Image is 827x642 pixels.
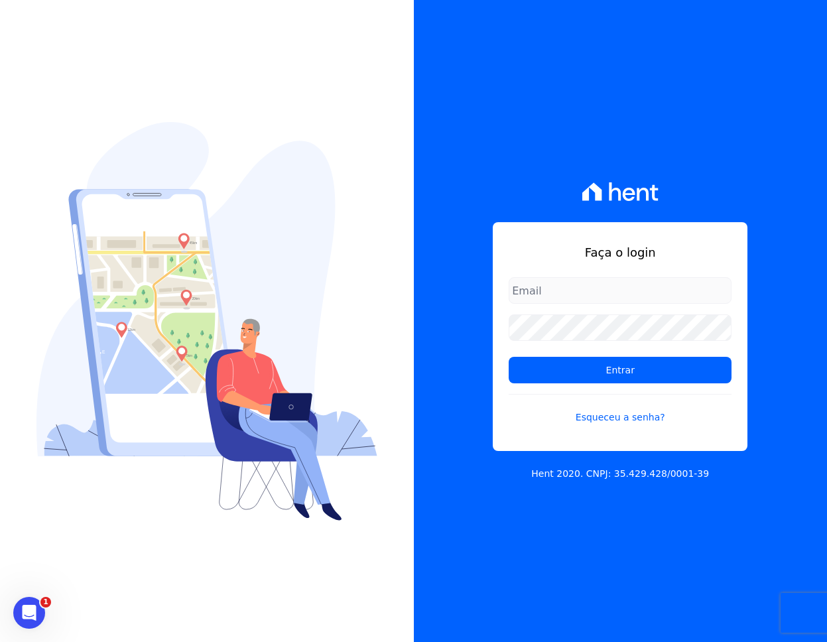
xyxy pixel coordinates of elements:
img: Login [36,122,377,521]
p: Hent 2020. CNPJ: 35.429.428/0001-39 [531,467,709,481]
iframe: Intercom live chat [13,597,45,629]
input: Email [509,277,732,304]
a: Esqueceu a senha? [509,394,732,424]
span: 1 [40,597,51,608]
input: Entrar [509,357,732,383]
h1: Faça o login [509,243,732,261]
